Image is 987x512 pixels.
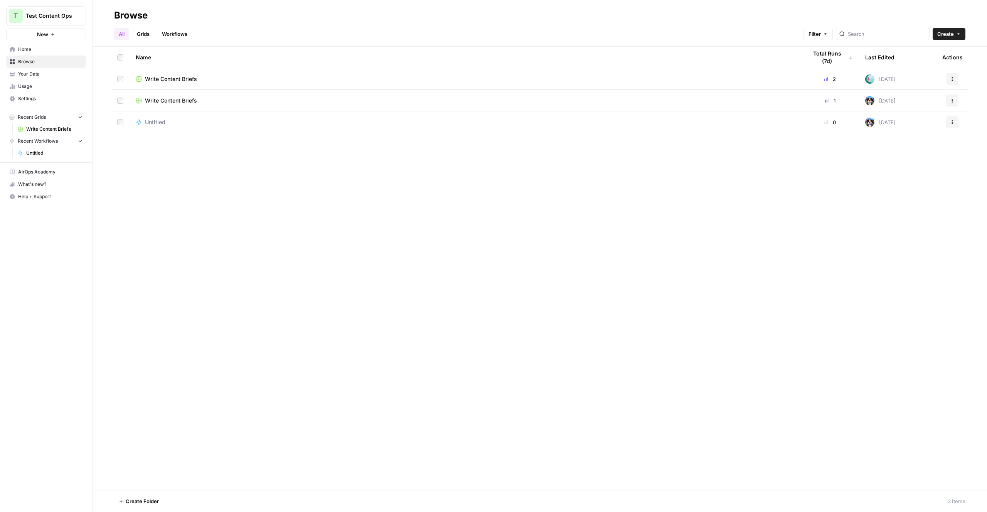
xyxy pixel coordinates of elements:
a: Write Content Briefs [136,97,795,104]
span: Help + Support [18,193,83,200]
a: Settings [6,93,86,105]
button: Create Folder [114,495,163,507]
a: Workflows [157,28,192,40]
a: Usage [6,80,86,93]
span: Your Data [18,71,83,77]
span: Create Folder [126,497,159,505]
div: 3 Items [948,497,965,505]
a: Write Content Briefs [14,123,86,135]
button: Workspace: Test Content Ops [6,6,86,25]
a: AirOps Academy [6,166,86,178]
div: Name [136,47,795,68]
span: Write Content Briefs [26,126,83,133]
div: [DATE] [865,74,896,84]
span: Untitled [145,118,165,126]
span: Write Content Briefs [145,75,197,83]
span: Home [18,46,83,53]
button: Filter [803,28,833,40]
input: Search [848,30,926,38]
a: Browse [6,56,86,68]
a: All [114,28,129,40]
span: T [14,11,18,20]
span: Untitled [26,150,83,157]
span: Create [937,30,954,38]
div: Total Runs (7d) [807,47,853,68]
span: Write Content Briefs [145,97,197,104]
img: if0io9of7qb7u34ml8erkk8bergi [865,74,874,84]
button: What's new? [6,178,86,190]
a: Grids [132,28,154,40]
span: Settings [18,95,83,102]
span: Browse [18,58,83,65]
a: Untitled [14,147,86,159]
span: AirOps Academy [18,168,83,175]
div: Actions [942,47,963,68]
button: Help + Support [6,190,86,203]
div: What's new? [7,179,86,190]
div: Browse [114,9,148,22]
div: 2 [807,75,853,83]
img: jwly3w2e09lua4mxkttenna29ujw [865,96,874,105]
div: [DATE] [865,118,896,127]
img: jwly3w2e09lua4mxkttenna29ujw [865,118,874,127]
span: Recent Workflows [18,138,58,145]
a: Write Content Briefs [136,75,795,83]
button: Recent Workflows [6,135,86,147]
a: Home [6,43,86,56]
a: Untitled [136,118,795,126]
div: Last Edited [865,47,894,68]
span: Test Content Ops [26,12,72,20]
span: Filter [808,30,821,38]
div: 1 [807,97,853,104]
button: Recent Grids [6,111,86,123]
span: New [37,30,48,38]
button: New [6,29,86,40]
span: Usage [18,83,83,90]
div: [DATE] [865,96,896,105]
a: Your Data [6,68,86,80]
span: Recent Grids [18,114,46,121]
div: 0 [807,118,853,126]
button: Create [933,28,965,40]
